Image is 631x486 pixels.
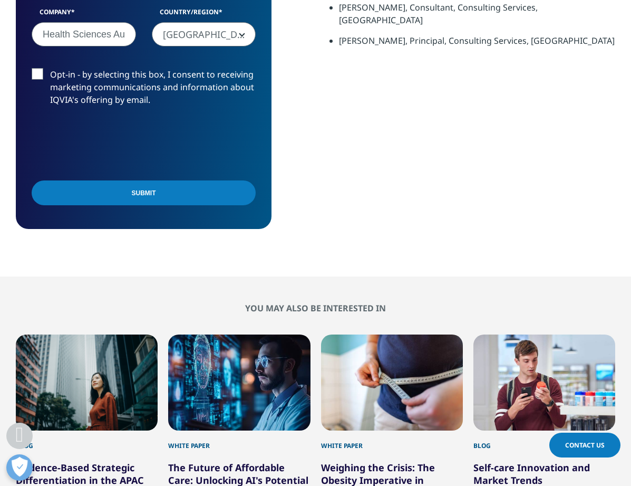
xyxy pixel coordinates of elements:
[32,180,256,205] input: Submit
[565,441,605,450] span: Contact Us
[339,1,615,34] li: [PERSON_NAME], Consultant, Consulting Services, [GEOGRAPHIC_DATA]
[152,22,256,46] span: Singapore
[549,433,620,458] a: Contact Us
[32,68,256,112] label: Opt-in - by selecting this box, I consent to receiving marketing communications and information a...
[16,431,158,451] div: Blog
[168,431,310,451] div: White Paper
[16,303,615,313] h2: You may also be interested in
[321,431,463,451] div: White Paper
[152,7,256,22] label: Country/Region
[6,454,33,481] button: Open Preferences
[152,23,256,47] span: Singapore
[32,7,136,22] label: Company
[473,431,615,451] div: Blog
[32,123,192,164] iframe: reCAPTCHA
[339,34,615,55] li: [PERSON_NAME], Principal, Consulting Services, [GEOGRAPHIC_DATA]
